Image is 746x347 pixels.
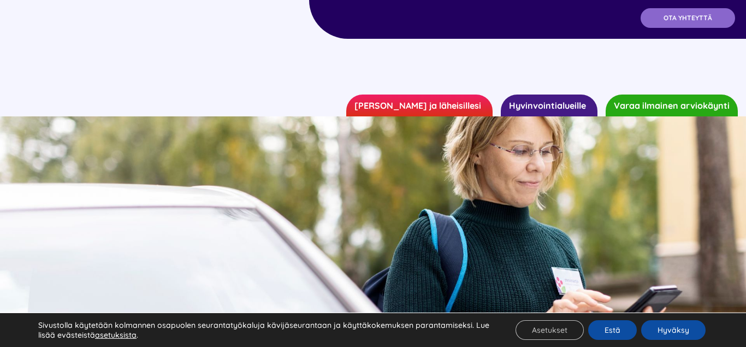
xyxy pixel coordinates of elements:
[346,95,493,116] a: [PERSON_NAME] ja läheisillesi
[588,320,637,340] button: Estä
[516,320,584,340] button: Asetukset
[38,320,491,340] p: Sivustolla käytetään kolmannen osapuolen seurantatyökaluja kävijäseurantaan ja käyttäkokemuksen p...
[501,95,597,116] a: Hyvinvointialueille
[641,320,706,340] button: Hyväksy
[664,14,712,22] span: OTA YHTEYTTÄ
[606,95,738,116] a: Varaa ilmainen arviokäynti
[641,8,735,28] a: OTA YHTEYTTÄ
[95,330,137,340] button: asetuksista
